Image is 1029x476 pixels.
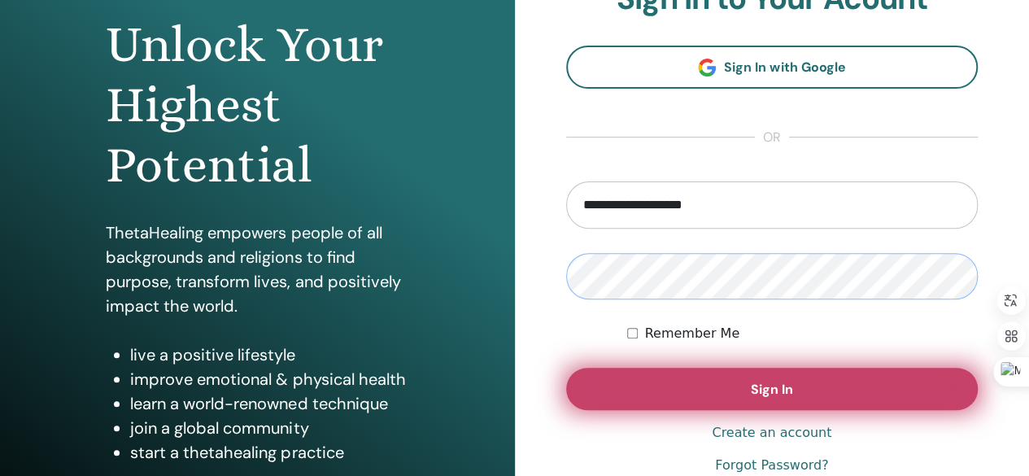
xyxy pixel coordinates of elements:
h1: Unlock Your Highest Potential [106,15,408,196]
span: or [755,128,789,147]
li: live a positive lifestyle [130,343,408,367]
button: Sign In [566,368,979,410]
li: improve emotional & physical health [130,367,408,391]
a: Sign In with Google [566,46,979,89]
div: Keep me authenticated indefinitely or until I manually logout [627,324,978,343]
span: Sign In with Google [724,59,845,76]
label: Remember Me [644,324,739,343]
span: Sign In [751,381,793,398]
a: Create an account [712,423,831,443]
li: join a global community [130,416,408,440]
li: start a thetahealing practice [130,440,408,465]
p: ThetaHealing empowers people of all backgrounds and religions to find purpose, transform lives, a... [106,221,408,318]
li: learn a world-renowned technique [130,391,408,416]
a: Forgot Password? [715,456,828,475]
